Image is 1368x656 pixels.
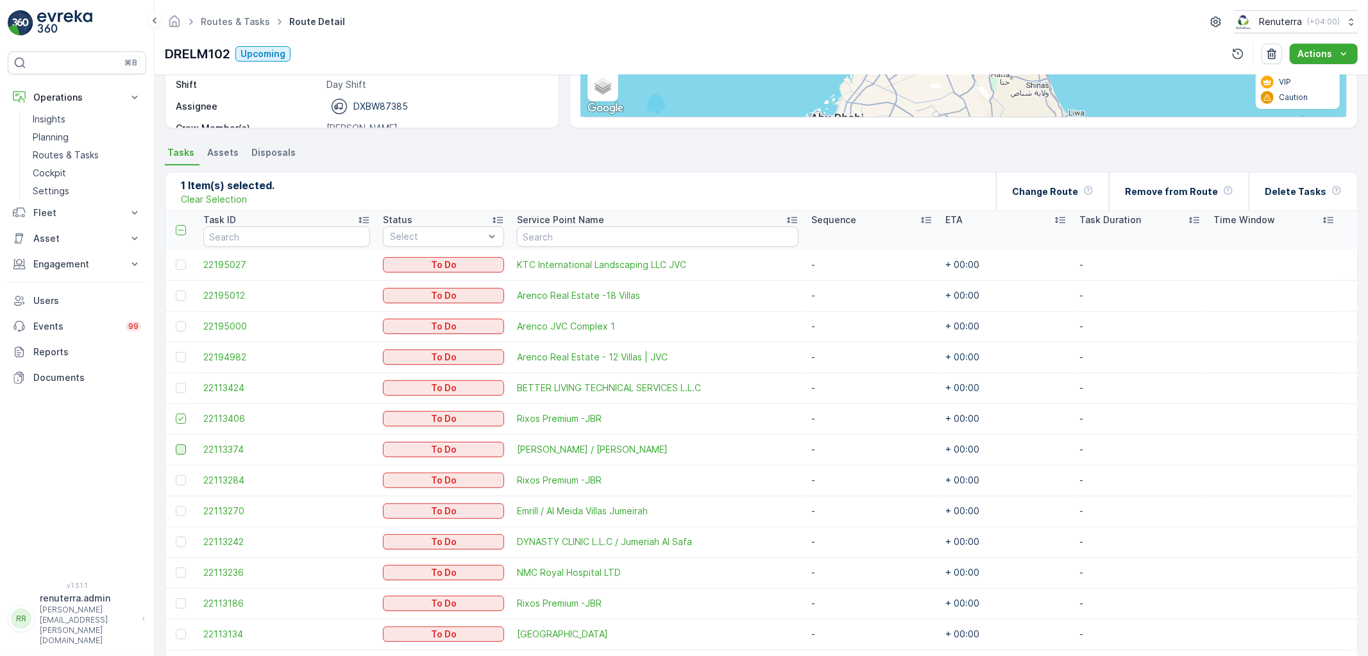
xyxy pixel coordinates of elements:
a: 22195027 [203,258,370,271]
div: RR [11,609,31,629]
a: 22113242 [203,535,370,548]
button: To Do [383,288,504,303]
td: - [805,311,939,342]
p: Task ID [203,214,236,226]
div: Toggle Row Selected [176,475,186,485]
img: Google [584,100,627,117]
button: To Do [383,565,504,580]
td: - [1073,434,1207,465]
button: Asset [8,226,146,251]
div: Toggle Row Selected [176,290,186,301]
p: Operations [33,91,121,104]
p: Caution [1279,92,1308,103]
td: - [805,434,939,465]
p: Engagement [33,258,121,271]
button: To Do [383,534,504,550]
p: Asset [33,232,121,245]
span: 22195000 [203,320,370,333]
p: Sequence [811,214,856,226]
p: Upcoming [241,47,285,60]
p: Clear Selection [181,193,247,206]
div: Toggle Row Selected [176,383,186,393]
a: Reports [8,339,146,365]
button: To Do [383,627,504,642]
td: - [1073,249,1207,280]
a: Rixos Premium -JBR [517,412,798,425]
p: Reports [33,346,141,358]
a: Emrill / Al Meida Villas Jumeirah [517,505,798,517]
p: Cockpit [33,167,66,180]
span: KTC International Landscaping LLC JVC [517,258,798,271]
p: DXBW87385 [353,100,408,113]
p: Time Window [1213,214,1275,226]
p: Shift [176,78,321,91]
div: Toggle Row Selected [176,444,186,455]
button: To Do [383,473,504,488]
p: To Do [431,505,457,517]
a: NMC Royal Hospital LTD [517,566,798,579]
div: Toggle Row Selected [176,537,186,547]
a: Planning [28,128,146,146]
td: - [805,403,939,434]
button: Upcoming [235,46,291,62]
a: Rixos Premium -JBR [517,597,798,610]
p: Remove from Route [1125,185,1218,198]
a: Users [8,288,146,314]
img: logo [8,10,33,36]
a: Arenco JVC Complex 1 [517,320,798,333]
td: + 00:00 [939,249,1073,280]
span: 22113270 [203,505,370,517]
a: 22113284 [203,474,370,487]
a: 22113236 [203,566,370,579]
a: Homepage [167,19,182,30]
td: + 00:00 [939,619,1073,650]
button: To Do [383,380,504,396]
p: VIP [1279,77,1291,87]
a: Arenco Real Estate - 12 Villas | JVC [517,351,798,364]
div: Toggle Row Selected [176,414,186,424]
p: To Do [431,628,457,641]
a: Arenco Real Estate -18 Villas [517,289,798,302]
td: + 00:00 [939,373,1073,403]
td: - [1073,496,1207,526]
td: - [805,526,939,557]
span: Route Detail [287,15,348,28]
p: To Do [431,351,457,364]
span: BETTER LIVING TECHNICAL SERVICES L.L.C [517,382,798,394]
button: Operations [8,85,146,110]
p: Fleet [33,206,121,219]
td: + 00:00 [939,557,1073,588]
p: DRELM102 [165,44,230,63]
td: + 00:00 [939,588,1073,619]
p: ETA [945,214,963,226]
p: Routes & Tasks [33,149,99,162]
p: To Do [431,382,457,394]
p: [PERSON_NAME][EMAIL_ADDRESS][PERSON_NAME][DOMAIN_NAME] [40,605,136,646]
a: 22113186 [203,597,370,610]
span: Rixos Premium -JBR [517,474,798,487]
td: - [805,557,939,588]
a: 22113374 [203,443,370,456]
p: Select [390,230,484,243]
a: Events99 [8,314,146,339]
p: To Do [431,443,457,456]
p: Documents [33,371,141,384]
p: Change Route [1012,185,1078,198]
div: Toggle Row Selected [176,568,186,578]
button: To Do [383,257,504,273]
span: 22194982 [203,351,370,364]
td: + 00:00 [939,280,1073,311]
a: Al Zahra Hospital [517,628,798,641]
a: 22113134 [203,628,370,641]
td: + 00:00 [939,403,1073,434]
td: + 00:00 [939,496,1073,526]
p: To Do [431,258,457,271]
p: Task Duration [1079,214,1141,226]
span: v 1.51.1 [8,582,146,589]
button: To Do [383,319,504,334]
p: To Do [431,412,457,425]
